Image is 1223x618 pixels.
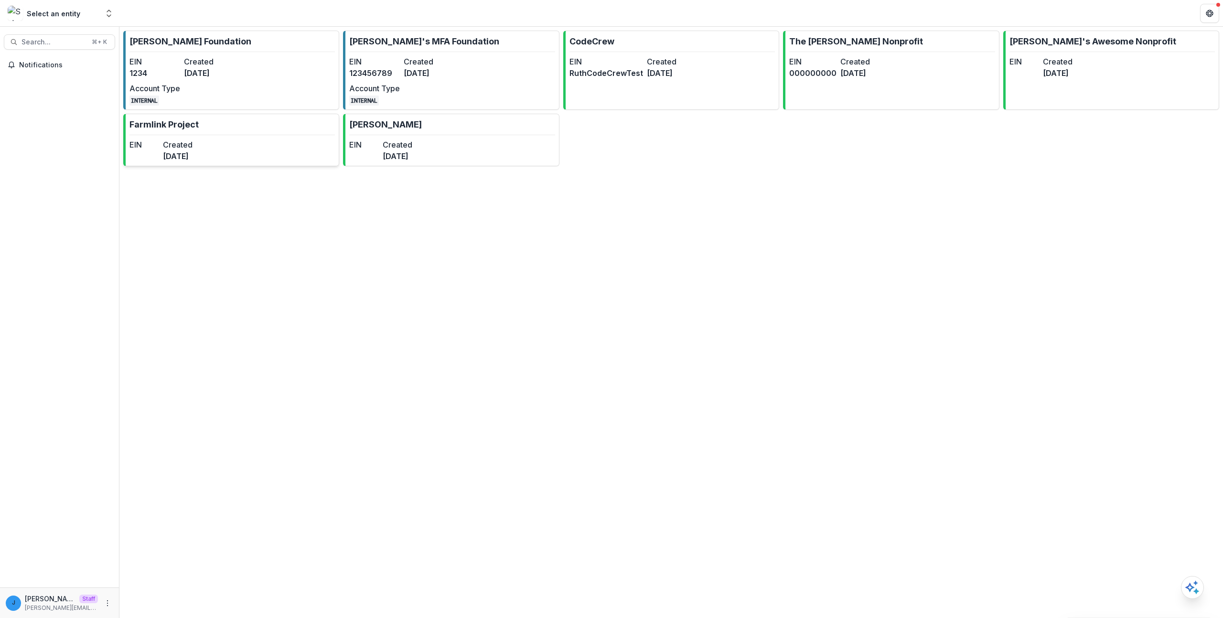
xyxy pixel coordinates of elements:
code: INTERNAL [349,96,379,106]
a: [PERSON_NAME]'s MFA FoundationEIN123456789Created[DATE]Account TypeINTERNAL [343,31,559,110]
div: ⌘ + K [90,37,109,47]
dd: RuthCodeCrewTest [569,67,643,79]
dt: EIN [1009,56,1039,67]
a: [PERSON_NAME]EINCreated[DATE] [343,114,559,166]
dd: [DATE] [647,67,720,79]
dt: Created [404,56,454,67]
dt: EIN [349,56,400,67]
dt: Created [163,139,193,150]
dd: [DATE] [383,150,412,162]
dd: [DATE] [404,67,454,79]
dd: [DATE] [184,67,235,79]
dt: Created [840,56,888,67]
dt: Account Type [349,83,400,94]
button: More [102,597,113,609]
p: CodeCrew [569,35,614,48]
dd: [DATE] [840,67,888,79]
dt: Created [383,139,412,150]
div: Select an entity [27,9,80,19]
a: The [PERSON_NAME] NonprofitEIN000000000Created[DATE] [783,31,999,110]
p: [PERSON_NAME] Foundation [129,35,251,48]
dt: Created [1043,56,1073,67]
p: [PERSON_NAME][EMAIL_ADDRESS][DOMAIN_NAME] [25,604,98,612]
a: CodeCrewEINRuthCodeCrewTestCreated[DATE] [563,31,779,110]
a: [PERSON_NAME]'s Awesome NonprofitEINCreated[DATE] [1003,31,1219,110]
button: Notifications [4,57,115,73]
a: Farmlink ProjectEINCreated[DATE] [123,114,339,166]
button: Get Help [1200,4,1219,23]
dd: 123456789 [349,67,400,79]
img: Select an entity [8,6,23,21]
dt: EIN [349,139,379,150]
div: jonah@trytemelio.com [12,600,15,606]
dd: [DATE] [1043,67,1073,79]
dt: Created [184,56,235,67]
p: Staff [79,595,98,603]
button: Open AI Assistant [1181,576,1204,599]
dd: 1234 [129,67,180,79]
p: [PERSON_NAME][EMAIL_ADDRESS][DOMAIN_NAME] [25,594,75,604]
p: Farmlink Project [129,118,199,131]
p: [PERSON_NAME]'s MFA Foundation [349,35,499,48]
p: [PERSON_NAME]'s Awesome Nonprofit [1009,35,1176,48]
dd: [DATE] [163,150,193,162]
span: Search... [21,38,86,46]
p: The [PERSON_NAME] Nonprofit [789,35,923,48]
dt: EIN [129,139,159,150]
dt: EIN [789,56,837,67]
dt: EIN [129,56,180,67]
a: [PERSON_NAME] FoundationEIN1234Created[DATE]Account TypeINTERNAL [123,31,339,110]
p: [PERSON_NAME] [349,118,422,131]
dt: EIN [569,56,643,67]
dd: 000000000 [789,67,837,79]
code: INTERNAL [129,96,159,106]
button: Open entity switcher [102,4,116,23]
span: Notifications [19,61,111,69]
button: Search... [4,34,115,50]
dt: Created [647,56,720,67]
dt: Account Type [129,83,180,94]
